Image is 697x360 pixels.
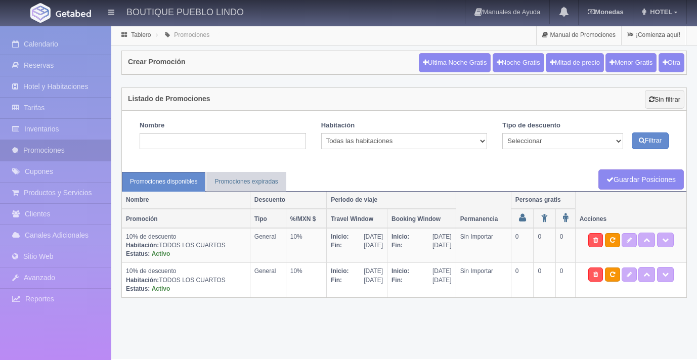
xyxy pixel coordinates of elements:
[456,192,511,228] th: Permanencia
[140,121,164,130] label: Nombre
[206,172,286,192] a: Promociones expiradas
[534,228,555,263] td: 0
[511,228,534,263] td: 0
[331,242,342,249] b: Fin:
[286,263,326,297] td: 10%
[456,228,511,263] td: Sin Importar
[126,277,159,284] b: Habitación:
[174,31,209,38] a: Promociones
[537,25,621,45] a: Manual de Promociones
[364,233,383,241] span: [DATE]
[286,209,326,228] th: %/MXN $
[122,228,250,263] td: 10% de descuento TODOS LOS CUARTOS
[122,192,250,209] th: Nombre
[128,95,210,103] h4: Listado de Promociones
[493,53,544,72] button: Noche Gratis
[511,192,575,209] th: Personas gratis
[327,209,387,228] th: Travel Window
[364,241,383,250] span: [DATE]
[555,263,575,297] td: 0
[321,121,355,130] label: Habitación
[432,233,452,241] span: [DATE]
[432,267,452,276] span: [DATE]
[128,58,186,66] h4: Crear Promoción
[327,192,456,209] th: Periodo de viaje
[122,172,205,192] a: Promociones disponibles
[250,209,286,228] th: Tipo
[632,132,669,149] button: Filtrar
[122,263,250,297] td: 10% de descuento TODOS LOS CUARTOS
[56,10,91,17] img: Getabed
[391,233,409,240] b: Inicio:
[30,3,51,23] img: Getabed
[250,192,326,209] th: Descuento
[645,90,684,109] a: Sin filtrar
[126,285,150,292] b: Estatus:
[432,276,452,285] span: [DATE]
[419,53,491,72] button: Ultima Noche Gratis
[122,209,250,228] th: Promoción
[364,267,383,276] span: [DATE]
[511,263,534,297] td: 0
[131,31,151,38] a: Tablero
[456,263,511,297] td: Sin Importar
[364,276,383,285] span: [DATE]
[391,242,403,249] b: Fin:
[598,169,684,190] a: Guardar Posiciones
[250,228,286,263] td: General
[152,250,170,257] b: Activo
[659,53,684,72] button: Otra
[126,5,244,18] h4: BOUTIQUE PUEBLO LINDO
[391,267,409,275] b: Inicio:
[331,233,348,240] b: Inicio:
[622,25,686,45] a: ¡Comienza aquí!
[126,250,150,257] b: Estatus:
[502,121,560,130] label: Tipo de descuento
[432,241,452,250] span: [DATE]
[605,53,657,72] button: Menor Gratis
[534,263,555,297] td: 0
[575,192,686,228] th: Acciones
[331,267,348,275] b: Inicio:
[647,8,672,16] span: HOTEL
[152,285,170,292] b: Activo
[250,263,286,297] td: General
[546,53,604,72] button: Mitad de precio
[331,277,342,284] b: Fin:
[286,228,326,263] td: 10%
[126,242,159,249] b: Habitación:
[387,209,456,228] th: Booking Window
[391,277,403,284] b: Fin:
[588,8,623,16] b: Monedas
[555,228,575,263] td: 0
